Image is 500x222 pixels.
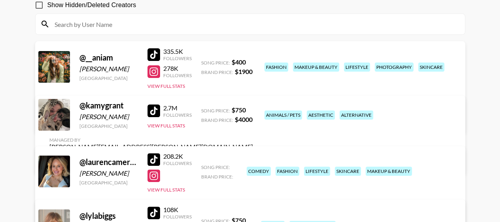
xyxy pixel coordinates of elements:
[163,104,192,112] div: 2.7M
[232,58,246,66] strong: $ 400
[201,117,233,123] span: Brand Price:
[232,106,246,114] strong: $ 750
[163,206,192,214] div: 108K
[201,164,230,170] span: Song Price:
[79,75,138,81] div: [GEOGRAPHIC_DATA]
[163,47,192,55] div: 335.5K
[201,69,233,75] span: Brand Price:
[235,68,253,75] strong: $ 1900
[264,63,288,72] div: fashion
[79,123,138,129] div: [GEOGRAPHIC_DATA]
[79,211,138,221] div: @ lylabiggs
[163,72,192,78] div: Followers
[340,110,373,120] div: alternative
[79,101,138,110] div: @ kamygrant
[50,18,460,30] input: Search by User Name
[163,65,192,72] div: 278K
[344,63,370,72] div: lifestyle
[47,0,136,10] span: Show Hidden/Deleted Creators
[293,63,339,72] div: makeup & beauty
[147,123,185,129] button: View Full Stats
[307,110,335,120] div: aesthetic
[79,169,138,177] div: [PERSON_NAME]
[147,187,185,193] button: View Full Stats
[163,112,192,118] div: Followers
[247,167,271,176] div: comedy
[79,180,138,186] div: [GEOGRAPHIC_DATA]
[147,83,185,89] button: View Full Stats
[201,174,233,180] span: Brand Price:
[163,152,192,160] div: 208.2K
[79,157,138,167] div: @ laurencameronglass
[201,108,230,114] span: Song Price:
[79,113,138,121] div: [PERSON_NAME]
[163,214,192,220] div: Followers
[418,63,444,72] div: skincare
[163,55,192,61] div: Followers
[49,143,253,151] div: [PERSON_NAME][EMAIL_ADDRESS][PERSON_NAME][DOMAIN_NAME]
[375,63,413,72] div: photography
[201,60,230,66] span: Song Price:
[275,167,299,176] div: fashion
[79,65,138,73] div: [PERSON_NAME]
[49,137,253,143] div: Managed By
[366,167,412,176] div: makeup & beauty
[79,53,138,63] div: @ __aniam
[304,167,330,176] div: lifestyle
[163,160,192,166] div: Followers
[335,167,361,176] div: skincare
[264,110,302,120] div: animals / pets
[235,116,253,123] strong: $ 4000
